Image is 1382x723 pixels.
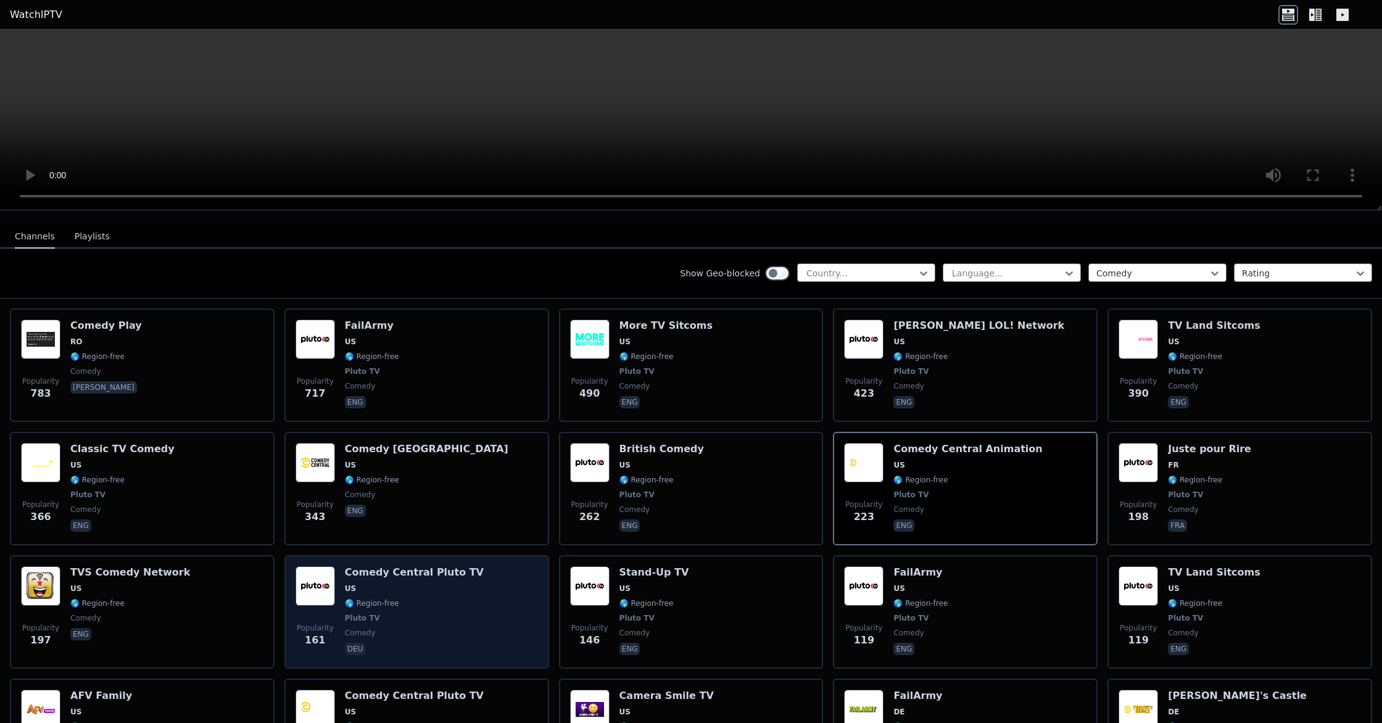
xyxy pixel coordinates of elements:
[297,376,334,386] span: Popularity
[345,366,380,376] span: Pluto TV
[30,510,51,524] span: 366
[345,320,399,332] h6: FailArmy
[296,443,335,482] img: Comedy Central East
[70,366,101,376] span: comedy
[70,443,175,455] h6: Classic TV Comedy
[70,613,101,623] span: comedy
[893,628,924,638] span: comedy
[893,460,904,470] span: US
[305,386,325,401] span: 717
[345,460,356,470] span: US
[619,460,631,470] span: US
[22,623,59,633] span: Popularity
[893,352,948,361] span: 🌎 Region-free
[1168,396,1189,408] p: eng
[571,623,608,633] span: Popularity
[845,623,882,633] span: Popularity
[345,337,356,347] span: US
[893,566,948,579] h6: FailArmy
[70,584,81,593] span: US
[345,490,376,500] span: comedy
[10,7,62,22] a: WatchIPTV
[70,320,142,332] h6: Comedy Play
[1168,566,1260,579] h6: TV Land Sitcoms
[844,320,883,359] img: Kevin Hart's LOL! Network
[619,519,640,532] p: eng
[296,320,335,359] img: FailArmy
[70,381,137,394] p: [PERSON_NAME]
[1119,566,1158,606] img: TV Land Sitcoms
[619,690,714,702] h6: Camera Smile TV
[75,225,110,249] button: Playlists
[619,352,674,361] span: 🌎 Region-free
[21,443,60,482] img: Classic TV Comedy
[70,690,132,702] h6: AFV Family
[345,352,399,361] span: 🌎 Region-free
[70,566,190,579] h6: TVS Comedy Network
[345,598,399,608] span: 🌎 Region-free
[1119,443,1158,482] img: Juste pour Rire
[70,707,81,717] span: US
[893,337,904,347] span: US
[345,475,399,485] span: 🌎 Region-free
[1168,519,1187,532] p: fra
[1168,320,1260,332] h6: TV Land Sitcoms
[345,566,484,579] h6: Comedy Central Pluto TV
[893,320,1064,332] h6: [PERSON_NAME] LOL! Network
[893,584,904,593] span: US
[893,505,924,514] span: comedy
[345,628,376,638] span: comedy
[1168,475,1222,485] span: 🌎 Region-free
[619,490,655,500] span: Pluto TV
[1168,707,1179,717] span: DE
[345,643,366,655] p: deu
[570,320,610,359] img: More TV Sitcoms
[619,613,655,623] span: Pluto TV
[1168,505,1199,514] span: comedy
[1168,643,1189,655] p: eng
[845,500,882,510] span: Popularity
[1168,337,1179,347] span: US
[1168,598,1222,608] span: 🌎 Region-free
[845,376,882,386] span: Popularity
[1168,460,1178,470] span: FR
[70,519,91,532] p: eng
[844,443,883,482] img: Comedy Central Animation
[579,510,600,524] span: 262
[893,707,904,717] span: DE
[1168,613,1203,623] span: Pluto TV
[30,633,51,648] span: 197
[1128,386,1148,401] span: 390
[70,460,81,470] span: US
[619,396,640,408] p: eng
[305,633,325,648] span: 161
[571,500,608,510] span: Popularity
[854,386,874,401] span: 423
[893,396,914,408] p: eng
[619,598,674,608] span: 🌎 Region-free
[893,443,1042,455] h6: Comedy Central Animation
[1168,381,1199,391] span: comedy
[619,628,650,638] span: comedy
[1168,366,1203,376] span: Pluto TV
[1120,500,1157,510] span: Popularity
[345,381,376,391] span: comedy
[70,505,101,514] span: comedy
[619,320,713,332] h6: More TV Sitcoms
[297,500,334,510] span: Popularity
[619,566,689,579] h6: Stand-Up TV
[1168,490,1203,500] span: Pluto TV
[571,376,608,386] span: Popularity
[345,443,508,455] h6: Comedy [GEOGRAPHIC_DATA]
[893,475,948,485] span: 🌎 Region-free
[619,366,655,376] span: Pluto TV
[345,613,380,623] span: Pluto TV
[844,566,883,606] img: FailArmy
[893,598,948,608] span: 🌎 Region-free
[1119,320,1158,359] img: TV Land Sitcoms
[1168,443,1251,455] h6: Juste pour Rire
[579,386,600,401] span: 490
[619,707,631,717] span: US
[1120,623,1157,633] span: Popularity
[1128,510,1148,524] span: 198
